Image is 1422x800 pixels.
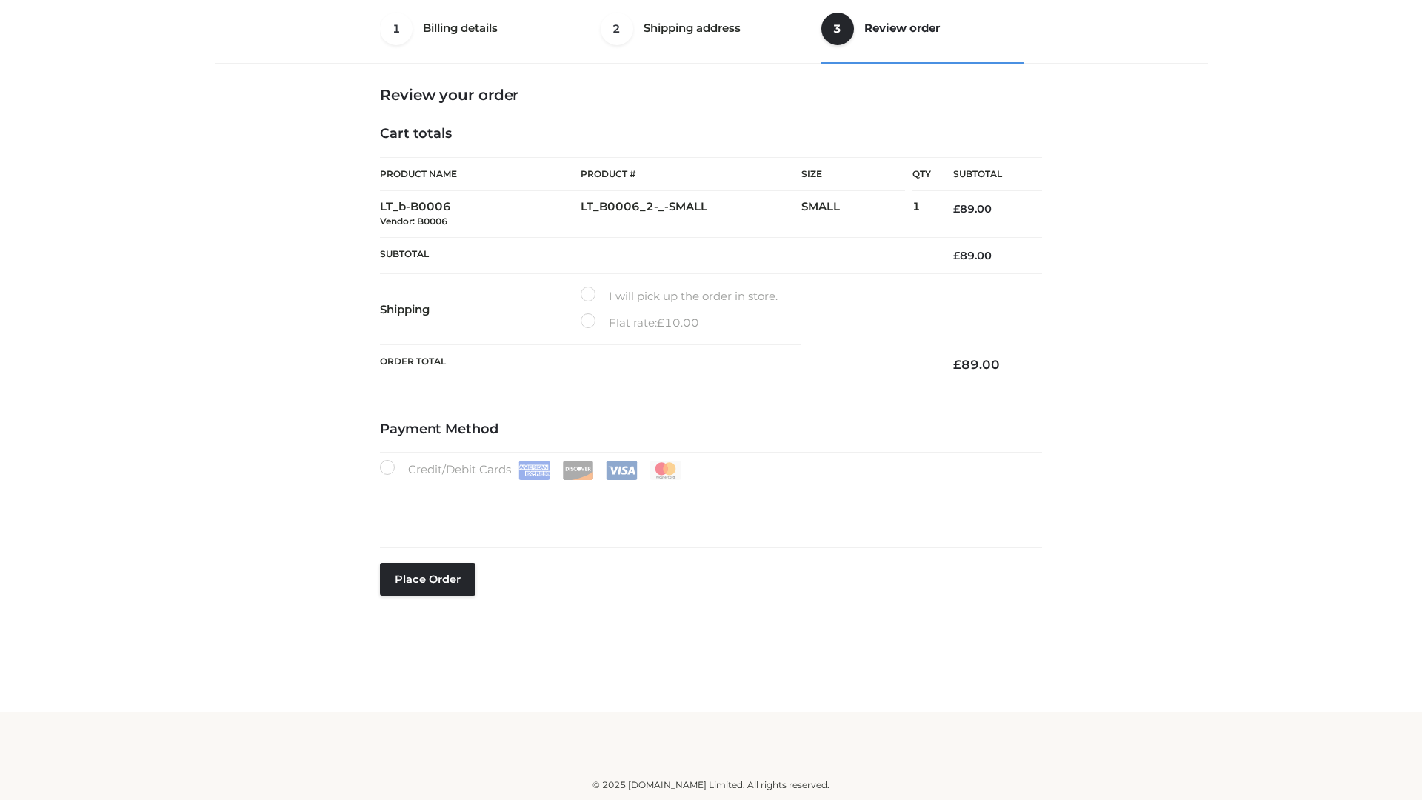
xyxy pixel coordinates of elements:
img: Mastercard [650,461,681,480]
td: LT_B0006_2-_-SMALL [581,191,801,238]
h4: Cart totals [380,126,1042,142]
h3: Review your order [380,86,1042,104]
th: Subtotal [931,158,1042,191]
td: LT_b-B0006 [380,191,581,238]
label: I will pick up the order in store. [581,287,778,306]
iframe: Secure payment input frame [377,477,1039,531]
th: Subtotal [380,237,931,273]
bdi: 89.00 [953,357,1000,372]
bdi: 89.00 [953,202,992,216]
span: £ [953,249,960,262]
h4: Payment Method [380,421,1042,438]
td: 1 [912,191,931,238]
td: SMALL [801,191,912,238]
bdi: 89.00 [953,249,992,262]
th: Order Total [380,345,931,384]
span: £ [953,202,960,216]
span: £ [657,316,664,330]
button: Place order [380,563,475,596]
label: Credit/Debit Cards [380,460,683,480]
label: Flat rate: [581,313,699,333]
th: Qty [912,157,931,191]
div: © 2025 [DOMAIN_NAME] Limited. All rights reserved. [220,778,1202,793]
th: Shipping [380,274,581,345]
th: Product Name [380,157,581,191]
img: Visa [606,461,638,480]
bdi: 10.00 [657,316,699,330]
span: £ [953,357,961,372]
th: Product # [581,157,801,191]
small: Vendor: B0006 [380,216,447,227]
th: Size [801,158,905,191]
img: Discover [562,461,594,480]
img: Amex [518,461,550,480]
